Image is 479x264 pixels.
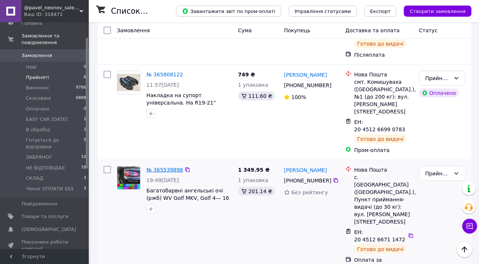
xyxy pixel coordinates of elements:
span: ЕН: 20 4512 6699 0783 [354,119,405,132]
span: Створити замовлення [410,9,466,14]
span: Оплачені [26,106,49,112]
a: Фото товару [117,166,141,190]
span: 100% [291,94,306,100]
span: Товари та послуги [21,213,68,220]
span: Скасовані [26,95,51,102]
span: ЗАБРАНО? [26,154,52,161]
div: Прийнято [425,74,451,82]
div: Післяплата [354,51,413,59]
span: Замовлення [21,52,52,59]
div: Готово до видачі [354,39,407,48]
a: [PERSON_NAME] [284,166,327,174]
span: 1 349.95 ₴ [238,167,270,173]
span: [PHONE_NUMBER] [284,178,331,184]
span: Замовлення [117,27,150,33]
div: Прийнято [425,169,451,178]
span: Чекає ОПЛАТИ $$$ [26,185,74,192]
span: 19:49[DATE] [146,177,179,183]
span: ЕН: 20 4512 6671 1472 [354,229,405,242]
span: Показники роботи компанії [21,239,68,252]
div: Нова Пошта [354,71,413,78]
a: Фото товару [117,71,141,95]
a: Багатобарвні ангельські очі (ржб) WV Golf MKV, Golf 4— 16 кольорів на пульті ДК! [146,188,229,208]
span: @pavel_neonov_sale Гнучкий НЕОН для Авто, Мото, Вело, Неонових костюмів.Для дому та реклами, вивісок [24,4,80,11]
div: 201.14 ₴ [238,187,275,196]
span: Управління статусами [294,9,351,14]
span: 1 упаковка [238,82,269,88]
span: EASY CAR [DATE] [26,116,68,123]
span: Готується до відправки [26,137,84,150]
div: смт. Комишуваха ([GEOGRAPHIC_DATA].), №1 (до 200 кг): вул. [PERSON_NAME][STREET_ADDRESS] [354,78,413,115]
span: Виконані [26,85,49,91]
span: 10 [81,154,86,161]
a: № 365539898 [146,167,183,173]
span: Покупець [284,27,310,33]
button: Експорт [364,6,397,17]
span: Доставка та оплата [345,27,400,33]
a: № 365808122 [146,72,183,77]
span: 11:57[DATE] [146,82,179,88]
div: Готово до видачі [354,245,407,254]
span: 749 ₴ [238,72,255,77]
a: Накладка на супорт універсальна. На R19-21" диски. Под карбон. [146,92,216,113]
span: Без рейтингу [291,189,328,195]
button: Чат з покупцем [462,219,477,234]
span: [DEMOGRAPHIC_DATA] [21,226,76,233]
a: [PERSON_NAME] [284,71,327,79]
span: Статус [419,27,438,33]
span: 0 [84,64,86,70]
span: Головна [21,20,42,27]
span: 78 [81,165,86,171]
span: Повідомлення [21,201,57,207]
a: Створити замовлення [397,8,472,14]
span: 0 [84,106,86,112]
span: 6888 [76,95,86,102]
span: НЕ ВІДПОВІДАЄ [26,165,65,171]
span: СКЛАД [26,175,43,182]
span: Замовлення та повідомлення [21,33,89,46]
div: Нова Пошта [354,166,413,174]
span: Нові [26,64,37,70]
div: Готово до видачі [354,135,407,143]
span: Експорт [370,9,391,14]
div: Ваш ID: 318472 [24,11,89,18]
span: 1 [84,116,86,123]
span: 5 [84,137,86,150]
span: 3 [84,175,86,182]
span: 9786 [76,85,86,91]
button: Створити замовлення [404,6,472,17]
span: В обробці [26,126,50,133]
span: 3 [84,185,86,192]
div: Оплачено [419,89,459,98]
div: Пром-оплата [354,146,413,154]
button: Завантажити звіт по пром-оплаті [176,6,281,17]
h1: Список замовлень [111,7,186,16]
span: [PHONE_NUMBER] [284,82,331,88]
span: 6 [84,74,86,81]
span: Прийняті [26,74,49,81]
div: 111.60 ₴ [238,92,275,100]
button: Управління статусами [289,6,357,17]
img: Фото товару [117,166,140,189]
span: 1 [84,126,86,133]
span: Cума [238,27,252,33]
div: с. [GEOGRAPHIC_DATA] ([GEOGRAPHIC_DATA].), Пункт приймання-видачі (до 30 кг): вул. [PERSON_NAME][... [354,174,413,225]
img: Фото товару [117,74,140,92]
button: Наверх [457,242,472,257]
span: Завантажити звіт по пром-оплаті [182,8,275,14]
span: 1 упаковка [238,177,269,183]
